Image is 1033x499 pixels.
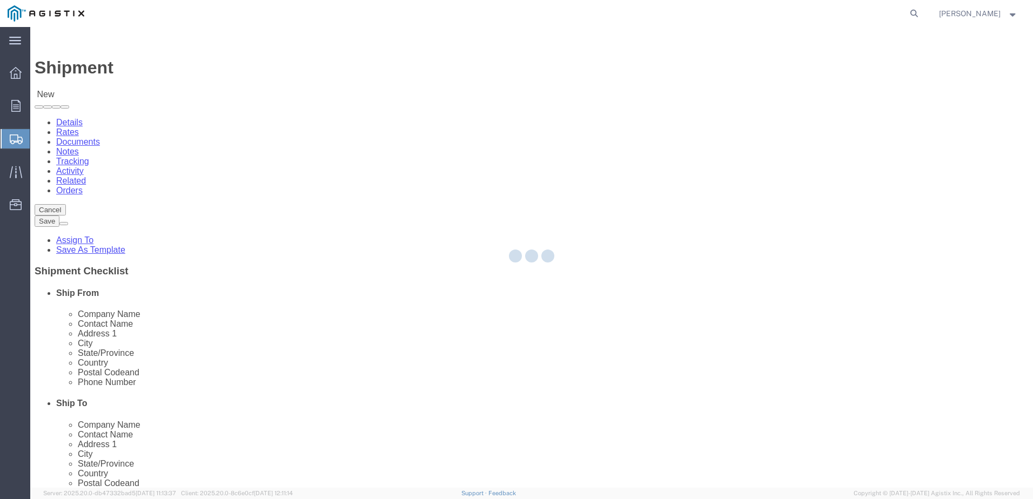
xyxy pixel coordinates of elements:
a: Support [461,490,488,496]
img: logo [8,5,84,22]
span: Ricky Snead [939,8,1001,19]
span: Copyright © [DATE]-[DATE] Agistix Inc., All Rights Reserved [854,489,1020,498]
button: [PERSON_NAME] [938,7,1018,20]
a: Feedback [488,490,516,496]
span: Client: 2025.20.0-8c6e0cf [181,490,293,496]
span: [DATE] 11:13:37 [136,490,176,496]
span: Server: 2025.20.0-db47332bad5 [43,490,176,496]
span: [DATE] 12:11:14 [254,490,293,496]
